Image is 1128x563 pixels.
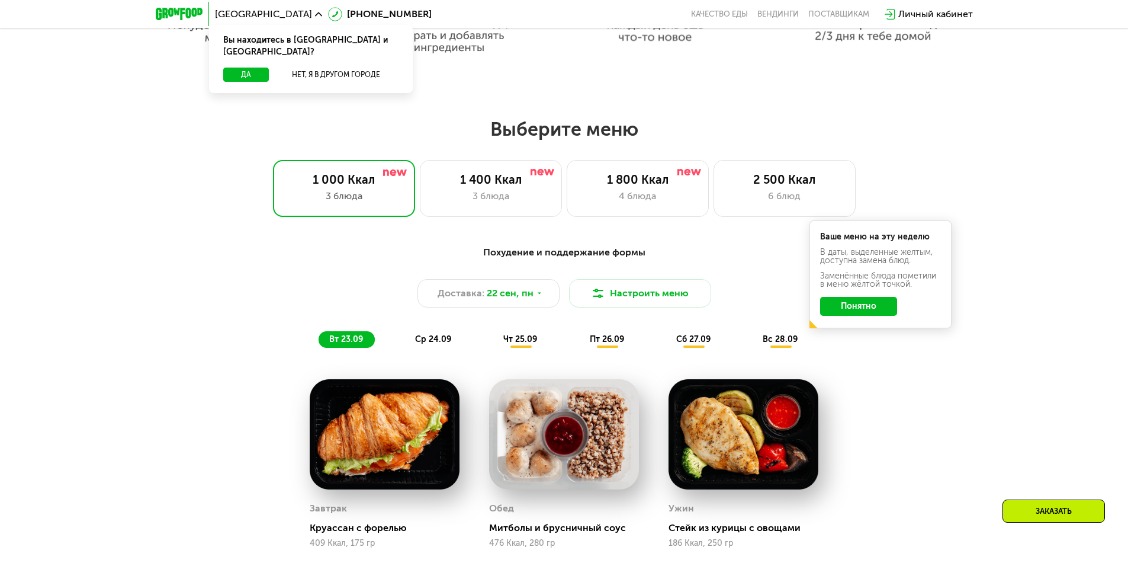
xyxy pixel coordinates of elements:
div: 1 400 Ккал [432,172,549,187]
span: сб 27.09 [676,334,711,344]
div: поставщикам [808,9,869,19]
div: Ужин [669,500,694,517]
div: Заменённые блюда пометили в меню жёлтой точкой. [820,272,941,289]
div: 186 Ккал, 250 гр [669,539,818,548]
div: Личный кабинет [898,7,973,21]
span: пт 26.09 [590,334,624,344]
span: [GEOGRAPHIC_DATA] [215,9,312,19]
div: Круассан с форелью [310,522,469,534]
button: Понятно [820,297,897,316]
div: Похудение и поддержание формы [214,245,915,260]
a: [PHONE_NUMBER] [328,7,432,21]
a: Качество еды [691,9,748,19]
div: 409 Ккал, 175 гр [310,539,459,548]
a: Вендинги [757,9,799,19]
div: Стейк из курицы с овощами [669,522,828,534]
span: 22 сен, пн [487,286,534,300]
div: Завтрак [310,500,347,517]
h2: Выберите меню [38,117,1090,141]
button: Нет, я в другом городе [274,68,399,82]
span: ср 24.09 [415,334,451,344]
div: Митболы и брусничный соус [489,522,648,534]
div: 4 блюда [579,189,696,203]
button: Настроить меню [569,279,711,308]
div: Вы находитесь в [GEOGRAPHIC_DATA] и [GEOGRAPHIC_DATA]? [209,25,413,68]
div: Обед [489,500,514,517]
span: вс 28.09 [763,334,798,344]
div: 3 блюда [432,189,549,203]
div: 6 блюд [726,189,843,203]
div: В даты, выделенные желтым, доступна замена блюд. [820,248,941,265]
div: 476 Ккал, 280 гр [489,539,639,548]
span: Доставка: [438,286,484,300]
div: 1 000 Ккал [285,172,403,187]
div: 2 500 Ккал [726,172,843,187]
div: Ваше меню на эту неделю [820,233,941,241]
button: Да [223,68,269,82]
span: чт 25.09 [503,334,537,344]
div: Заказать [1002,500,1105,523]
div: 3 блюда [285,189,403,203]
span: вт 23.09 [329,334,363,344]
div: 1 800 Ккал [579,172,696,187]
